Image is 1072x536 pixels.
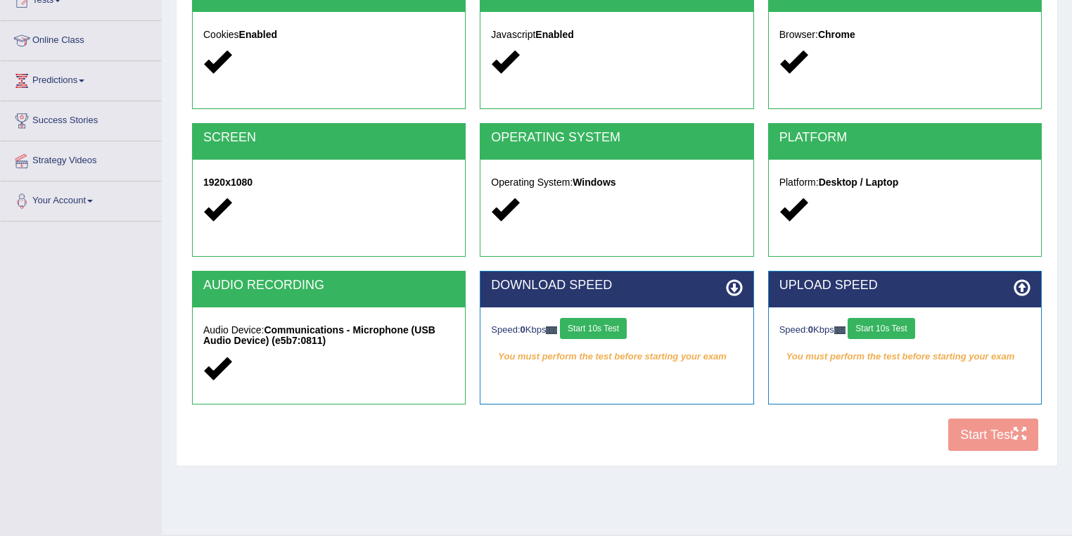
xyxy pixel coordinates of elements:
[203,30,454,40] h5: Cookies
[1,21,161,56] a: Online Class
[203,325,454,347] h5: Audio Device:
[521,324,525,335] strong: 0
[491,318,742,343] div: Speed: Kbps
[779,177,1030,188] h5: Platform:
[1,61,161,96] a: Predictions
[546,326,557,334] img: ajax-loader-fb-connection.gif
[239,29,277,40] strong: Enabled
[1,141,161,177] a: Strategy Videos
[535,29,573,40] strong: Enabled
[560,318,627,339] button: Start 10s Test
[203,324,435,346] strong: Communications - Microphone (USB Audio Device) (e5b7:0811)
[1,181,161,217] a: Your Account
[848,318,914,339] button: Start 10s Test
[1,101,161,136] a: Success Stories
[779,279,1030,293] h2: UPLOAD SPEED
[491,279,742,293] h2: DOWNLOAD SPEED
[491,131,742,145] h2: OPERATING SYSTEM
[203,131,454,145] h2: SCREEN
[818,29,855,40] strong: Chrome
[779,346,1030,367] em: You must perform the test before starting your exam
[491,177,742,188] h5: Operating System:
[573,177,615,188] strong: Windows
[491,346,742,367] em: You must perform the test before starting your exam
[203,279,454,293] h2: AUDIO RECORDING
[779,131,1030,145] h2: PLATFORM
[491,30,742,40] h5: Javascript
[779,30,1030,40] h5: Browser:
[808,324,813,335] strong: 0
[819,177,899,188] strong: Desktop / Laptop
[779,318,1030,343] div: Speed: Kbps
[834,326,846,334] img: ajax-loader-fb-connection.gif
[203,177,253,188] strong: 1920x1080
